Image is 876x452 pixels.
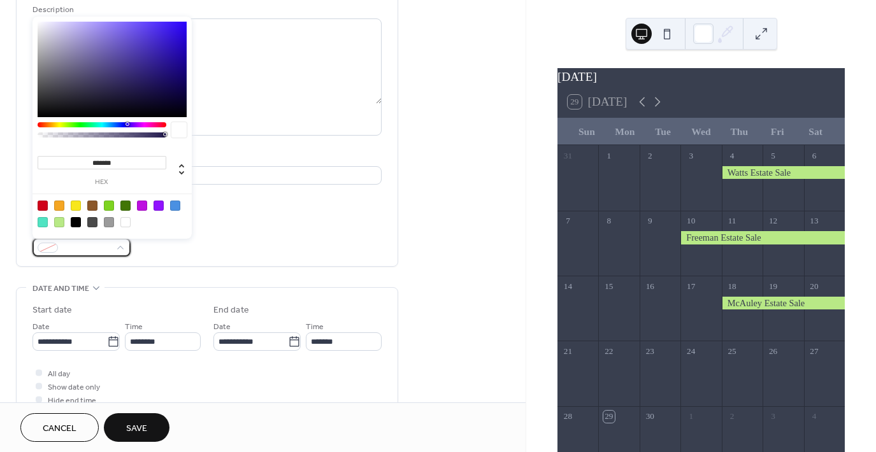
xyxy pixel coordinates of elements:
[87,217,97,227] div: #4A4A4A
[562,411,573,422] div: 28
[720,118,758,145] div: Thu
[685,280,696,292] div: 17
[644,215,656,227] div: 9
[644,280,656,292] div: 16
[606,118,644,145] div: Mon
[722,166,845,179] div: Watts Estate Sale
[306,320,324,334] span: Time
[20,413,99,442] button: Cancel
[32,3,379,17] div: Description
[125,320,143,334] span: Time
[32,304,72,317] div: Start date
[71,217,81,227] div: #000000
[767,280,779,292] div: 19
[808,215,820,227] div: 13
[767,215,779,227] div: 12
[722,297,845,309] div: McAuley Estate Sale
[32,151,379,164] div: Location
[685,215,696,227] div: 10
[120,217,131,227] div: #FFFFFF
[38,217,48,227] div: #50E3C2
[767,150,779,161] div: 5
[726,346,738,357] div: 25
[808,150,820,161] div: 6
[603,150,615,161] div: 1
[680,231,845,244] div: Freeman Estate Sale
[568,118,606,145] div: Sun
[104,413,169,442] button: Save
[170,201,180,211] div: #4A90E2
[603,215,615,227] div: 8
[808,280,820,292] div: 20
[557,68,845,87] div: [DATE]
[562,346,573,357] div: 21
[71,201,81,211] div: #F8E71C
[38,179,166,186] label: hex
[796,118,835,145] div: Sat
[603,280,615,292] div: 15
[808,411,820,422] div: 4
[603,346,615,357] div: 22
[603,411,615,422] div: 29
[48,367,70,381] span: All day
[644,346,656,357] div: 23
[104,217,114,227] div: #9B9B9B
[54,217,64,227] div: #B8E986
[562,280,573,292] div: 14
[685,150,696,161] div: 3
[213,320,231,334] span: Date
[644,411,656,422] div: 30
[43,422,76,435] span: Cancel
[54,201,64,211] div: #F5A623
[562,215,573,227] div: 7
[726,411,738,422] div: 2
[104,201,114,211] div: #7ED321
[213,304,249,317] div: End date
[87,201,97,211] div: #8B572A
[137,201,147,211] div: #BD10E0
[562,150,573,161] div: 31
[682,118,721,145] div: Wed
[808,346,820,357] div: 27
[685,411,696,422] div: 1
[726,280,738,292] div: 18
[120,201,131,211] div: #417505
[48,394,96,407] span: Hide end time
[32,320,50,334] span: Date
[644,118,682,145] div: Tue
[726,215,738,227] div: 11
[154,201,164,211] div: #9013FE
[685,346,696,357] div: 24
[767,346,779,357] div: 26
[758,118,796,145] div: Fri
[126,422,147,435] span: Save
[767,411,779,422] div: 3
[38,201,48,211] div: #D0021B
[726,150,738,161] div: 4
[644,150,656,161] div: 2
[48,381,100,394] span: Show date only
[32,282,89,295] span: Date and time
